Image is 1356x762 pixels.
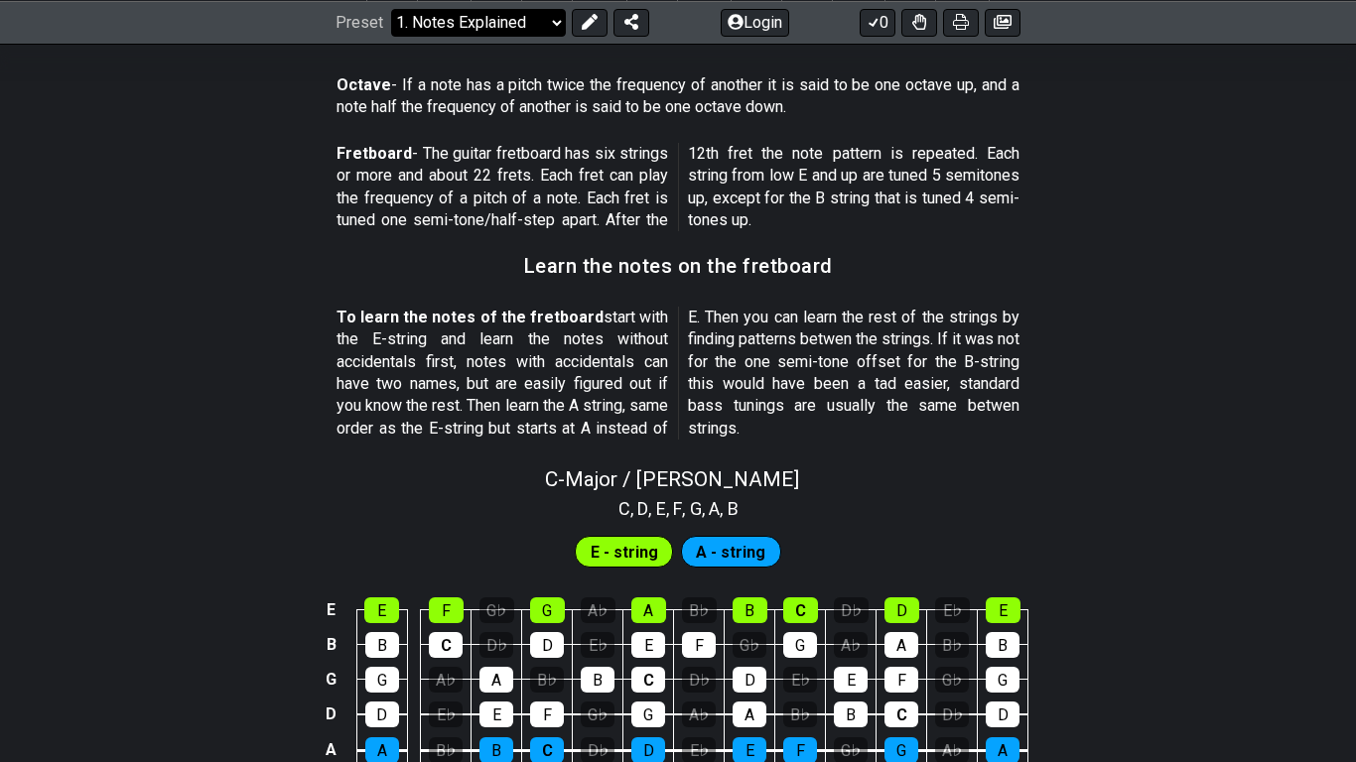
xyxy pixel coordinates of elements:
div: B♭ [530,667,564,693]
div: D♭ [682,667,716,693]
div: B♭ [682,597,717,623]
span: , [720,495,728,522]
strong: Fretboard [337,144,412,163]
strong: Octave [337,75,391,94]
span: , [666,495,674,522]
div: E [834,667,868,693]
div: A [733,701,766,727]
div: G [365,667,399,693]
p: - The guitar fretboard has six strings or more and about 22 frets. Each fret can play the frequen... [337,143,1019,232]
td: D [320,697,343,732]
div: A [884,632,918,658]
strong: To learn the notes of the fretboard [337,308,604,326]
p: start with the E-string and learn the notes without accidentals first, notes with accidentals can... [337,307,1019,440]
div: A♭ [682,701,716,727]
span: , [682,495,690,522]
div: B♭ [783,701,817,727]
div: B [986,632,1019,658]
div: E♭ [429,701,463,727]
div: A♭ [581,597,615,623]
div: D [986,701,1019,727]
div: G♭ [935,667,969,693]
div: F [429,597,464,623]
td: B [320,627,343,662]
div: A [479,667,513,693]
div: G♭ [479,597,514,623]
button: Share Preset [613,8,649,36]
span: A [709,495,720,522]
div: E [631,632,665,658]
div: A♭ [429,667,463,693]
div: G [631,701,665,727]
td: G [320,662,343,697]
div: D♭ [834,597,869,623]
div: B [733,597,767,623]
button: Toggle Dexterity for all fretkits [901,8,937,36]
section: Scale pitch classes [610,491,747,523]
button: Login [721,8,789,36]
div: D [365,701,399,727]
span: F [673,495,682,522]
span: First enable full edit mode to edit [696,538,765,567]
div: G♭ [581,701,614,727]
td: E [320,593,343,628]
div: D [530,632,564,658]
div: C [884,701,918,727]
span: B [728,495,739,522]
div: E♭ [935,597,970,623]
div: A♭ [834,632,868,658]
span: D [637,495,648,522]
span: E [656,495,666,522]
div: E♭ [581,632,614,658]
div: G [783,632,817,658]
div: F [530,701,564,727]
div: B♭ [935,632,969,658]
button: 0 [860,8,895,36]
div: B [834,701,868,727]
select: Preset [391,8,566,36]
h3: Learn the notes on the fretboard [524,255,833,277]
button: Edit Preset [572,8,608,36]
div: A [631,597,666,623]
div: D♭ [935,701,969,727]
span: G [690,495,702,522]
div: D♭ [479,632,513,658]
div: D [733,667,766,693]
div: G [530,597,565,623]
span: C [618,495,630,522]
div: G♭ [733,632,766,658]
div: F [682,632,716,658]
div: F [884,667,918,693]
div: C [783,597,818,623]
button: Create image [985,8,1020,36]
div: E [479,701,513,727]
div: D [884,597,919,623]
span: , [648,495,656,522]
span: Preset [336,13,383,32]
div: B [365,632,399,658]
div: E [364,597,399,623]
div: C [429,632,463,658]
span: , [702,495,710,522]
span: C - Major / [PERSON_NAME] [545,467,799,491]
div: E [986,597,1020,623]
p: - If a note has a pitch twice the frequency of another it is said to be one octave up, and a note... [337,74,1019,119]
div: E♭ [783,667,817,693]
button: Print [943,8,979,36]
div: B [581,667,614,693]
span: , [630,495,638,522]
div: G [986,667,1019,693]
div: C [631,667,665,693]
span: First enable full edit mode to edit [591,538,658,567]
